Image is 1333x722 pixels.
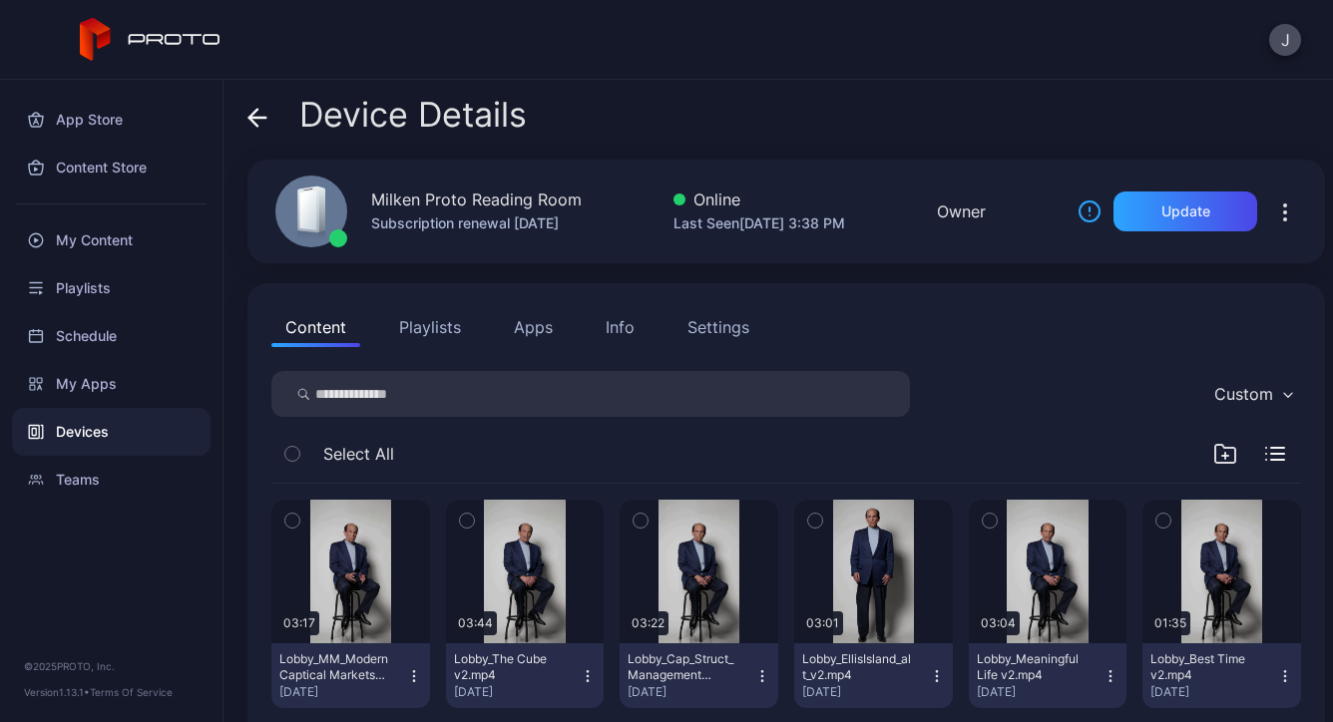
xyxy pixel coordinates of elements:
div: Settings [687,315,749,339]
div: Lobby_Cap_Struct_Management v2.mp4 [628,651,737,683]
a: Devices [12,408,211,456]
button: Apps [500,307,567,347]
div: Subscription renewal [DATE] [371,211,582,235]
button: Content [271,307,360,347]
div: © 2025 PROTO, Inc. [24,658,199,674]
div: [DATE] [802,684,929,700]
a: Terms Of Service [90,686,173,698]
div: [DATE] [1150,684,1277,700]
div: Lobby_Best Time v2.mp4 [1150,651,1260,683]
button: Lobby_EllisIsland_alt_v2.mp4[DATE] [794,643,953,708]
button: Settings [673,307,763,347]
a: Playlists [12,264,211,312]
a: My Apps [12,360,211,408]
div: Lobby_The Cube v2.mp4 [454,651,564,683]
button: Playlists [385,307,475,347]
span: Select All [323,442,394,466]
div: Lobby_Meaningful Life v2.mp4 [977,651,1087,683]
div: [DATE] [628,684,754,700]
div: [DATE] [279,684,406,700]
span: Device Details [299,96,527,134]
a: Schedule [12,312,211,360]
div: Online [673,187,845,211]
div: Info [606,315,635,339]
a: Content Store [12,144,211,191]
div: Update [1161,203,1210,219]
div: [DATE] [977,684,1104,700]
div: Milken Proto Reading Room [371,187,582,211]
div: Last Seen [DATE] 3:38 PM [673,211,845,235]
button: Custom [1204,371,1301,417]
button: Update [1113,191,1257,231]
a: Teams [12,456,211,504]
button: Lobby_Meaningful Life v2.mp4[DATE] [969,643,1127,708]
button: Info [592,307,649,347]
div: [DATE] [454,684,581,700]
span: Version 1.13.1 • [24,686,90,698]
button: Lobby_Best Time v2.mp4[DATE] [1142,643,1301,708]
button: J [1269,24,1301,56]
div: Owner [937,199,986,223]
button: Lobby_MM_Modern Captical Markets v2.mp4[DATE] [271,643,430,708]
div: Custom [1214,384,1273,404]
a: My Content [12,216,211,264]
div: Lobby_EllisIsland_alt_v2.mp4 [802,651,912,683]
div: Lobby_MM_Modern Captical Markets v2.mp4 [279,651,389,683]
button: Lobby_Cap_Struct_Management v2.mp4[DATE] [620,643,778,708]
a: App Store [12,96,211,144]
button: Lobby_The Cube v2.mp4[DATE] [446,643,605,708]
